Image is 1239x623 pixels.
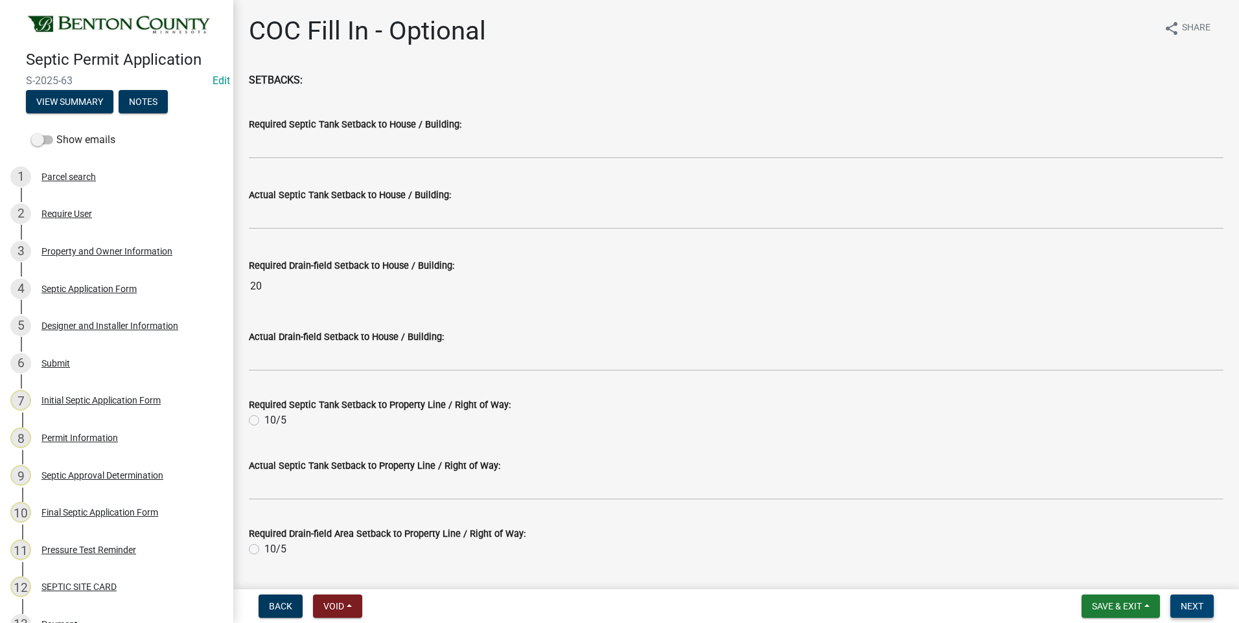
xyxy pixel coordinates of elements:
span: Next [1181,601,1203,611]
div: 10 [10,502,31,523]
div: 8 [10,427,31,448]
button: Next [1170,595,1214,618]
span: Save & Exit [1092,601,1142,611]
img: Benton County, Minnesota [26,14,213,37]
div: 9 [10,465,31,486]
div: 7 [10,390,31,411]
div: Initial Septic Application Form [41,396,161,405]
span: Share [1182,21,1210,36]
label: Show emails [31,132,115,148]
a: Edit [213,74,230,87]
label: Required Septic Tank Setback to Property Line / Right of Way: [249,401,511,410]
label: 10/5 [264,541,286,557]
div: Septic Application Form [41,284,137,293]
div: Final Septic Application Form [41,508,158,517]
wm-modal-confirm: Notes [119,97,168,108]
div: Require User [41,209,92,218]
div: 2 [10,203,31,224]
h1: COC Fill In - Optional [249,16,486,47]
button: Notes [119,90,168,113]
label: Actual Septic Tank Setback to House / Building: [249,191,451,200]
div: SEPTIC SITE CARD [41,582,117,591]
div: Submit [41,359,70,368]
button: View Summary [26,90,113,113]
label: Required Drain-field Area Setback to Property Line / Right of Way: [249,530,526,539]
h4: Septic Permit Application [26,51,223,69]
span: Void [323,601,344,611]
div: Parcel search [41,172,96,181]
wm-modal-confirm: Summary [26,97,113,108]
label: Actual Septic Tank Setback to Property Line / Right of Way: [249,462,500,471]
div: Pressure Test Reminder [41,545,136,554]
label: Required Septic Tank Setback to House / Building: [249,120,461,130]
div: Property and Owner Information [41,247,172,256]
label: Required Drain-field Setback to House / Building: [249,262,454,271]
strong: SETBACKS: [249,74,303,86]
div: Permit Information [41,433,118,442]
button: shareShare [1153,16,1221,41]
div: 12 [10,576,31,597]
div: 5 [10,315,31,336]
button: Back [259,595,303,618]
div: 4 [10,278,31,299]
span: Back [269,601,292,611]
div: 6 [10,353,31,374]
i: share [1164,21,1179,36]
span: S-2025-63 [26,74,207,87]
div: 11 [10,539,31,560]
label: 10/5 [264,413,286,428]
div: Septic Approval Determination [41,471,163,480]
label: Actual Drain-field Setback to House / Building: [249,333,444,342]
button: Save & Exit [1082,595,1160,618]
wm-modal-confirm: Edit Application Number [213,74,230,87]
div: Designer and Installer Information [41,321,178,330]
button: Void [313,595,362,618]
div: 3 [10,241,31,262]
div: 1 [10,166,31,187]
